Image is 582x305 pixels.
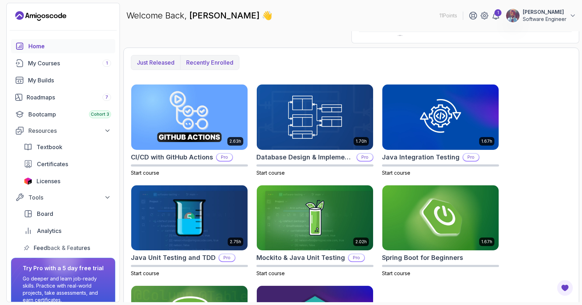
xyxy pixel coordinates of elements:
p: Pro [349,254,364,261]
a: Java Integration Testing card1.67hJava Integration TestingProStart course [382,84,499,176]
span: Start course [382,270,410,276]
button: Open Feedback Button [556,279,573,296]
a: builds [11,73,115,87]
div: My Builds [28,76,111,85]
span: [PERSON_NAME] [189,10,262,21]
a: certificates [20,157,115,171]
span: 👋 [260,8,275,23]
p: Pro [357,154,373,161]
span: Feedback & Features [34,244,90,252]
button: Resources [11,124,115,137]
img: Mockito & Java Unit Testing card [257,185,373,251]
span: Analytics [37,227,61,235]
p: 11 Points [439,12,457,19]
div: Bootcamp [28,110,111,119]
p: 2.75h [230,239,241,245]
img: Database Design & Implementation card [257,85,373,150]
p: Just released [137,58,174,67]
p: Pro [217,154,232,161]
a: textbook [20,140,115,154]
td: 390 [497,32,536,49]
img: jetbrains icon [24,178,32,185]
a: feedback [20,241,115,255]
p: 1.67h [481,239,492,245]
span: Board [37,209,53,218]
a: bootcamp [11,107,115,121]
img: CI/CD with GitHub Actions card [131,85,248,150]
p: Go deeper and learn job-ready skills. Practice with real-world projects, take assessments, and ea... [23,275,104,304]
a: board [20,207,115,221]
h2: Java Integration Testing [382,152,460,162]
span: Cohort 3 [91,111,109,117]
p: [PERSON_NAME] [523,9,566,16]
a: Database Design & Implementation card1.70hDatabase Design & ImplementationProStart course [256,84,373,176]
span: 7 [105,94,108,100]
span: Licenses [37,177,60,185]
p: 2.63h [229,138,241,144]
p: Welcome Back, [126,10,272,21]
div: jvxdev [394,35,425,46]
span: Start course [382,170,410,176]
a: Mockito & Java Unit Testing card2.02hMockito & Java Unit TestingProStart course [256,185,373,277]
p: Pro [463,154,479,161]
h2: Java Unit Testing and TDD [131,253,216,263]
a: roadmaps [11,90,115,104]
h2: Database Design & Implementation [256,152,354,162]
span: 1 [106,60,108,66]
span: Textbook [37,143,62,151]
p: Recently enrolled [186,58,233,67]
a: CI/CD with GitHub Actions card2.63hCI/CD with GitHub ActionsProStart course [131,84,248,176]
a: Landing page [15,10,66,22]
span: Start course [131,170,159,176]
div: Home [28,42,111,50]
h2: Spring Boot for Beginners [382,253,463,263]
span: Start course [256,170,285,176]
h2: Mockito & Java Unit Testing [256,253,345,263]
div: My Courses [28,59,111,67]
img: Spring Boot for Beginners card [382,185,499,251]
span: Start course [256,270,285,276]
span: Certificates [37,160,68,168]
button: Tools [11,191,115,204]
img: user profile image [506,9,520,22]
img: Java Integration Testing card [382,85,499,150]
a: courses [11,56,115,70]
td: 5 [359,32,390,49]
p: 1.70h [356,138,367,144]
p: Software Engineer [523,16,566,23]
img: Java Unit Testing and TDD card [131,185,248,251]
div: 1 [494,9,501,16]
p: Pro [219,254,235,261]
span: Start course [131,270,159,276]
h2: CI/CD with GitHub Actions [131,152,213,162]
button: Recently enrolled [180,55,239,70]
div: Roadmaps [27,93,111,102]
div: Tools [28,193,111,202]
p: 1.67h [481,138,492,144]
img: default monster avatar [395,35,405,46]
a: home [11,39,115,53]
p: 2.02h [355,239,367,245]
a: Java Unit Testing and TDD card2.75hJava Unit Testing and TDDProStart course [131,185,248,277]
button: user profile image[PERSON_NAME]Software Engineer [506,9,576,23]
a: licenses [20,174,115,188]
button: Just released [131,55,180,70]
a: Spring Boot for Beginners card1.67hSpring Boot for BeginnersStart course [382,185,499,277]
div: Resources [28,126,111,135]
a: 1 [492,11,500,20]
a: analytics [20,224,115,238]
